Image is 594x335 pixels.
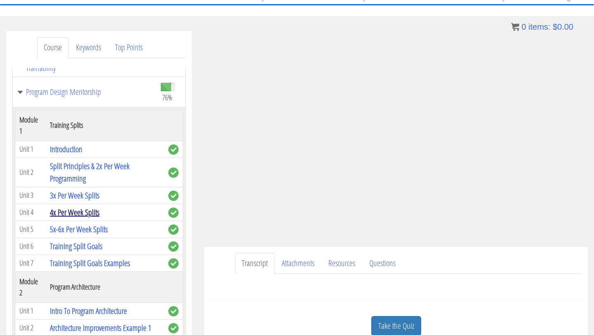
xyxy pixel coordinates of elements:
[50,257,130,269] a: Training Split Goals Examples
[46,110,164,141] th: Training Splits
[168,144,179,155] span: complete
[15,221,46,238] td: Unit 5
[363,253,402,274] a: Questions
[162,93,172,102] span: 76%
[50,305,127,316] a: Intro To Program Architecture
[168,224,179,235] span: complete
[46,271,164,302] th: Program Architecture
[15,141,46,158] td: Unit 1
[553,22,557,31] span: $
[69,37,108,58] a: Keywords
[37,37,68,58] a: Course
[50,160,130,184] a: Split Principles & 2x Per Week Programming
[50,144,82,155] a: Introduction
[235,253,274,274] a: Transcript
[108,37,149,58] a: Top Points
[168,191,179,201] span: complete
[50,241,102,252] a: Training Split Goals
[553,22,573,31] bdi: 0.00
[50,224,108,235] a: 5x-6x Per Week Splits
[168,323,179,333] span: complete
[168,167,179,178] span: complete
[50,190,99,201] a: 3x Per Week Splits
[511,23,519,31] img: icon11.png
[50,322,151,333] a: Architecture Improvements Example 1
[15,271,46,302] th: Module 2
[275,253,321,274] a: Attachments
[168,258,179,269] span: complete
[322,253,362,274] a: Resources
[15,187,46,204] td: Unit 3
[521,22,526,31] span: 0
[15,302,46,319] td: Unit 1
[162,61,170,70] span: 0%
[50,207,99,218] a: 4x Per Week Splits
[17,88,152,96] a: Program Design Mentorship
[15,204,46,221] td: Unit 4
[15,110,46,141] th: Module 1
[168,208,179,218] span: complete
[511,22,573,31] a: 0 items: $0.00
[528,22,550,31] span: items:
[168,306,179,316] span: complete
[15,255,46,271] td: Unit 7
[15,238,46,255] td: Unit 6
[168,241,179,252] span: complete
[15,158,46,187] td: Unit 2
